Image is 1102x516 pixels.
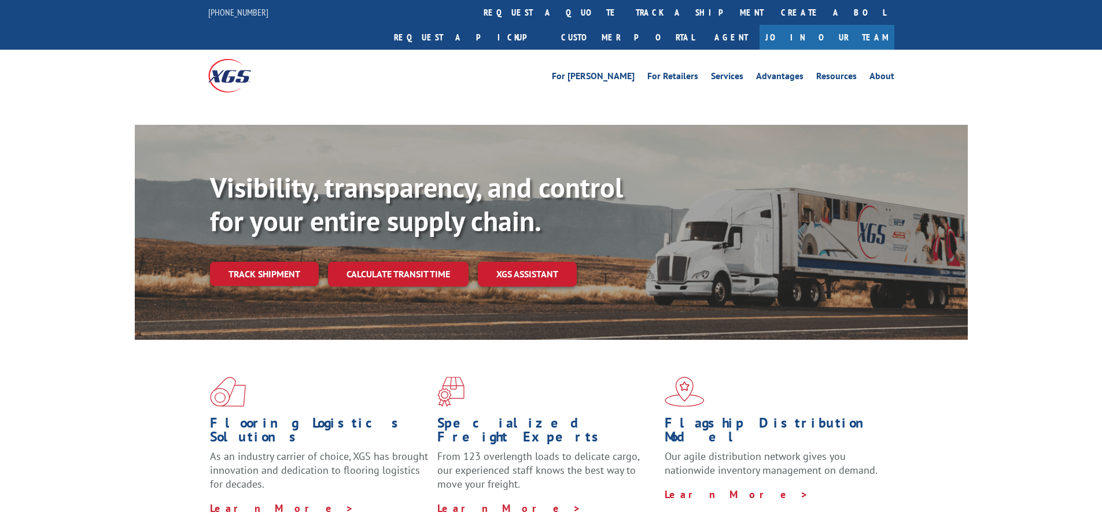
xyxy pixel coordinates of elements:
a: Learn More > [437,502,581,515]
a: Request a pickup [385,25,552,50]
span: As an industry carrier of choice, XGS has brought innovation and dedication to flooring logistics... [210,450,428,491]
a: About [869,72,894,84]
a: Resources [816,72,857,84]
img: xgs-icon-flagship-distribution-model-red [665,377,705,407]
img: xgs-icon-total-supply-chain-intelligence-red [210,377,246,407]
span: Our agile distribution network gives you nationwide inventory management on demand. [665,450,878,477]
h1: Specialized Freight Experts [437,416,656,450]
a: Calculate transit time [328,262,469,287]
a: Learn More > [665,488,809,501]
a: Track shipment [210,262,319,286]
a: Advantages [756,72,804,84]
a: Join Our Team [760,25,894,50]
a: For [PERSON_NAME] [552,72,635,84]
a: Customer Portal [552,25,703,50]
a: Services [711,72,743,84]
a: For Retailers [647,72,698,84]
h1: Flooring Logistics Solutions [210,416,429,450]
b: Visibility, transparency, and control for your entire supply chain. [210,169,623,239]
img: xgs-icon-focused-on-flooring-red [437,377,465,407]
a: [PHONE_NUMBER] [208,6,268,18]
a: XGS ASSISTANT [478,262,577,287]
a: Agent [703,25,760,50]
h1: Flagship Distribution Model [665,416,883,450]
p: From 123 overlength loads to delicate cargo, our experienced staff knows the best way to move you... [437,450,656,501]
a: Learn More > [210,502,354,515]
